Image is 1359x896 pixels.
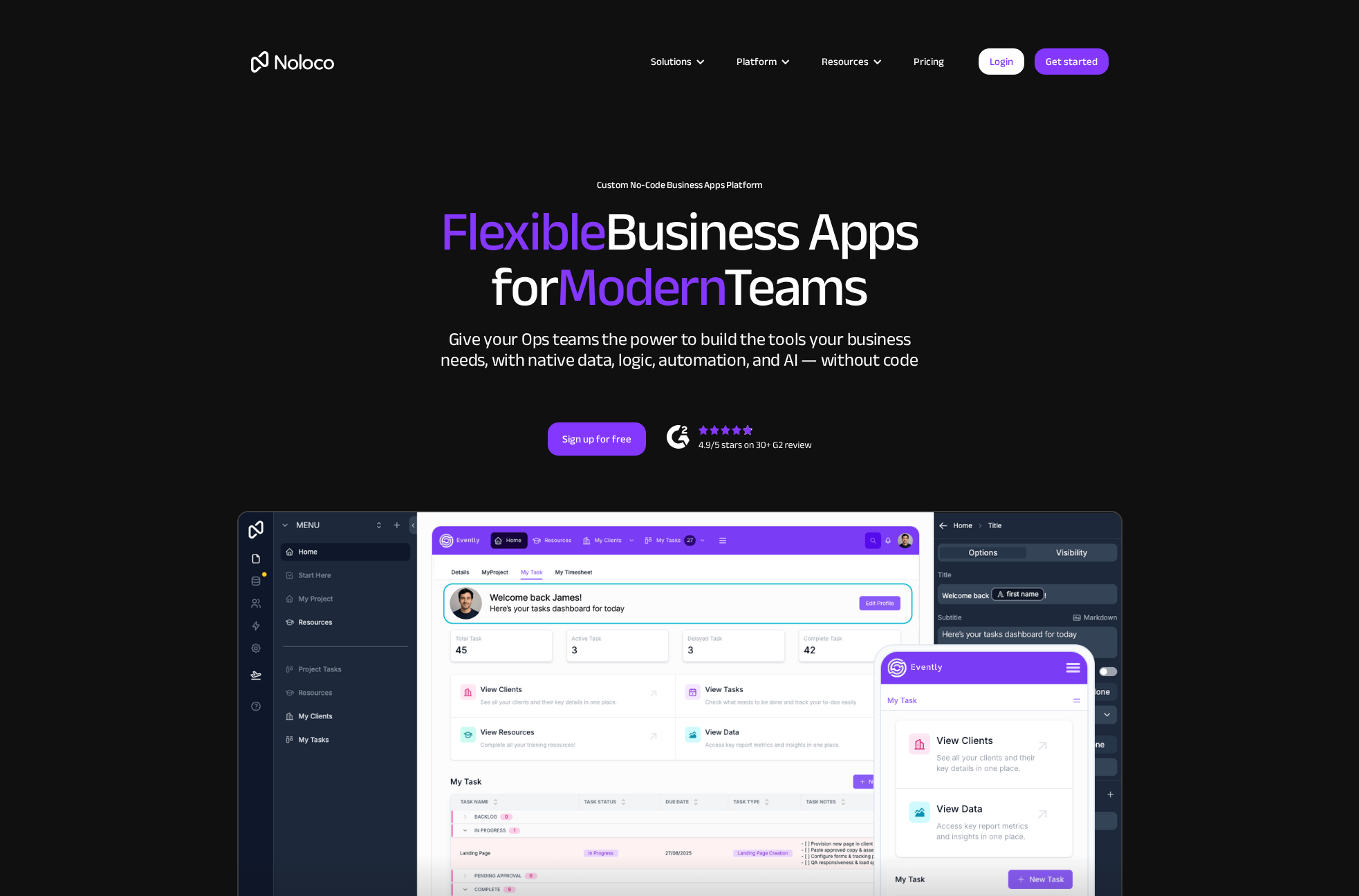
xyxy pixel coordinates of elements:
[804,53,896,71] div: Resources
[557,236,723,339] span: Modern
[822,53,869,71] div: Resources
[651,53,692,71] div: Solutions
[548,422,646,456] a: Sign up for free
[737,53,777,71] div: Platform
[719,53,804,71] div: Platform
[979,48,1024,75] a: Login
[251,180,1109,191] h1: Custom No-Code Business Apps Platform
[1035,48,1109,75] a: Get started
[441,180,605,283] span: Flexible
[438,329,922,371] div: Give your Ops teams the power to build the tools your business needs, with native data, logic, au...
[251,51,334,73] a: home
[634,53,719,71] div: Solutions
[896,53,961,71] a: Pricing
[251,205,1109,315] h2: Business Apps for Teams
